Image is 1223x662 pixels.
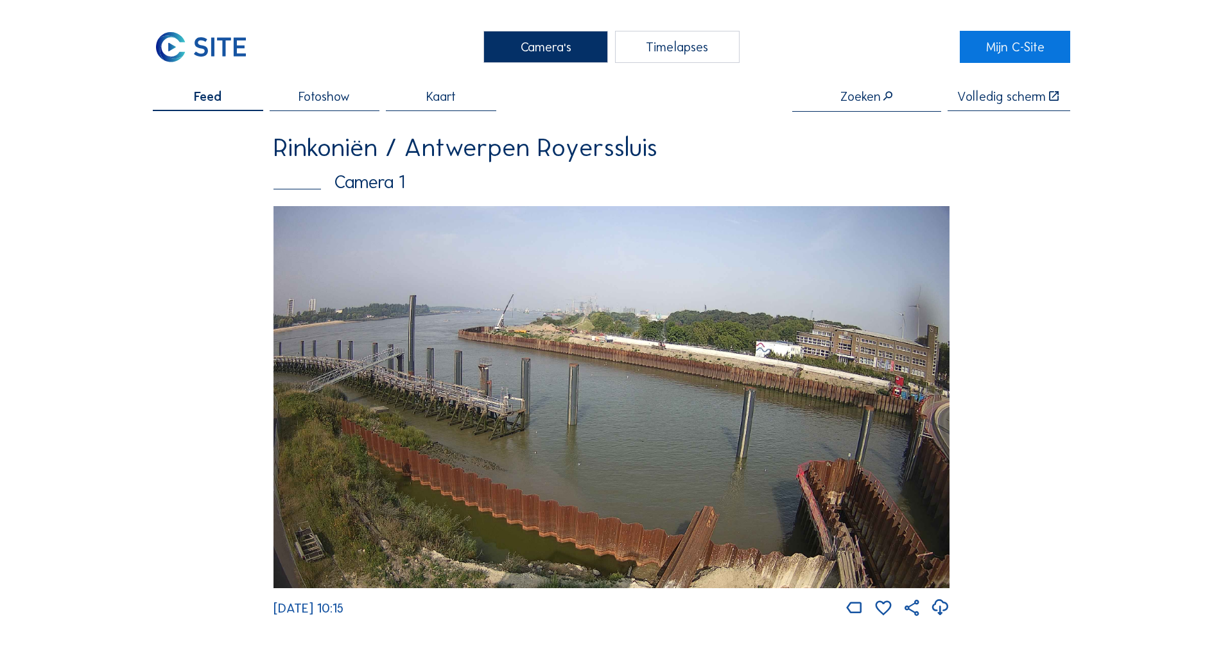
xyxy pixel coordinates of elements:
div: Rinkoniën / Antwerpen Royerssluis [273,135,950,161]
div: Volledig scherm [957,90,1046,103]
div: Timelapses [615,31,740,63]
span: Fotoshow [299,90,350,103]
span: Feed [194,90,221,103]
a: C-SITE Logo [153,31,263,63]
img: C-SITE Logo [153,31,249,63]
a: Mijn C-Site [960,31,1070,63]
img: Image [273,206,950,589]
div: Camera's [483,31,608,63]
span: Kaart [426,90,456,103]
div: Camera 1 [273,173,950,191]
span: [DATE] 10:15 [273,600,343,616]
